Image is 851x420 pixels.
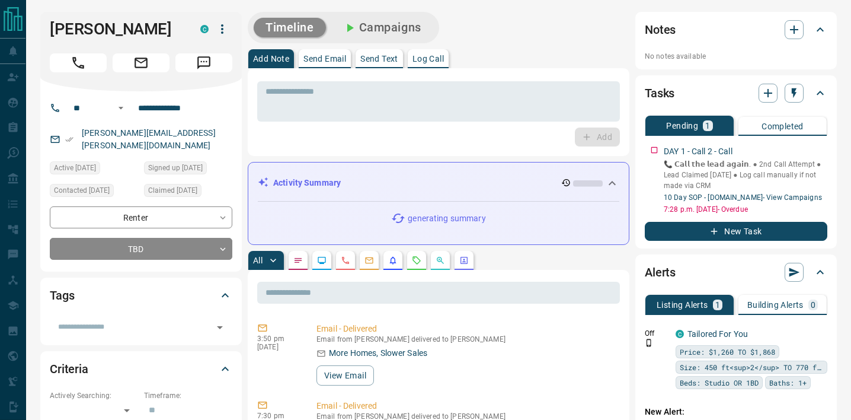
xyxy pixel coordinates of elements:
[257,343,299,351] p: [DATE]
[114,101,128,115] button: Open
[144,390,232,401] p: Timeframe:
[388,256,398,265] svg: Listing Alerts
[257,335,299,343] p: 3:50 pm
[680,361,823,373] span: Size: 450 ft<sup>2</sup> TO 770 ft<sup>2</sup>
[50,206,232,228] div: Renter
[54,184,110,196] span: Contacted [DATE]
[645,15,827,44] div: Notes
[212,319,228,336] button: Open
[113,53,169,72] span: Email
[50,161,138,178] div: Sun Jul 13 2025
[50,20,183,39] h1: [PERSON_NAME]
[664,145,732,158] p: DAY 1 - Call 2 - Call
[253,55,289,63] p: Add Note
[50,281,232,310] div: Tags
[645,339,653,347] svg: Push Notification Only
[50,286,74,305] h2: Tags
[65,135,73,144] svg: Email Verified
[175,53,232,72] span: Message
[687,329,748,339] a: Tailored For You
[50,184,138,201] div: Wed Jul 09 2025
[705,122,710,130] p: 1
[303,55,346,63] p: Send Email
[50,53,107,72] span: Call
[645,79,827,107] div: Tasks
[257,412,299,420] p: 7:30 pm
[676,330,684,338] div: condos.ca
[436,256,445,265] svg: Opportunities
[329,347,427,359] p: More Homes, Slower Sales
[144,184,232,201] div: Wed Jul 09 2025
[148,184,197,196] span: Claimed [DATE]
[811,301,815,309] p: 0
[762,122,804,131] p: Completed
[664,159,827,191] p: 📞 𝗖𝗮𝗹𝗹 𝘁𝗵𝗲 𝗹𝗲𝗮𝗱 𝗮𝗴𝗮𝗶𝗻. ● 2nd Call Attempt ● Lead Claimed [DATE] ‎● Log call manually if not made ...
[148,162,203,174] span: Signed up [DATE]
[50,238,232,260] div: TBD
[412,55,444,63] p: Log Call
[50,355,232,383] div: Criteria
[364,256,374,265] svg: Emails
[253,256,263,265] p: All
[645,20,676,39] h2: Notes
[645,328,668,339] p: Off
[666,122,698,130] p: Pending
[50,359,88,378] h2: Criteria
[82,128,216,150] a: [PERSON_NAME][EMAIL_ADDRESS][PERSON_NAME][DOMAIN_NAME]
[50,390,138,401] p: Actively Searching:
[645,84,674,103] h2: Tasks
[317,256,327,265] svg: Lead Browsing Activity
[54,162,96,174] span: Active [DATE]
[645,406,827,418] p: New Alert:
[200,25,209,33] div: condos.ca
[645,258,827,287] div: Alerts
[254,18,326,37] button: Timeline
[144,161,232,178] div: Wed Jul 09 2025
[680,377,759,389] span: Beds: Studio OR 1BD
[664,204,827,215] p: 7:28 p.m. [DATE] - Overdue
[412,256,421,265] svg: Requests
[316,335,615,343] p: Email from [PERSON_NAME] delivered to [PERSON_NAME]
[331,18,433,37] button: Campaigns
[293,256,303,265] svg: Notes
[459,256,469,265] svg: Agent Actions
[645,51,827,62] p: No notes available
[360,55,398,63] p: Send Text
[657,301,708,309] p: Listing Alerts
[316,323,615,335] p: Email - Delivered
[769,377,807,389] span: Baths: 1+
[341,256,350,265] svg: Calls
[316,365,374,386] button: View Email
[680,346,775,358] span: Price: $1,260 TO $1,868
[715,301,720,309] p: 1
[258,172,619,194] div: Activity Summary
[747,301,804,309] p: Building Alerts
[273,177,341,189] p: Activity Summary
[645,263,676,282] h2: Alerts
[645,222,827,241] button: New Task
[408,212,485,225] p: generating summary
[664,193,822,202] a: 10 Day SOP - [DOMAIN_NAME]- View Campaigns
[316,400,615,412] p: Email - Delivered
